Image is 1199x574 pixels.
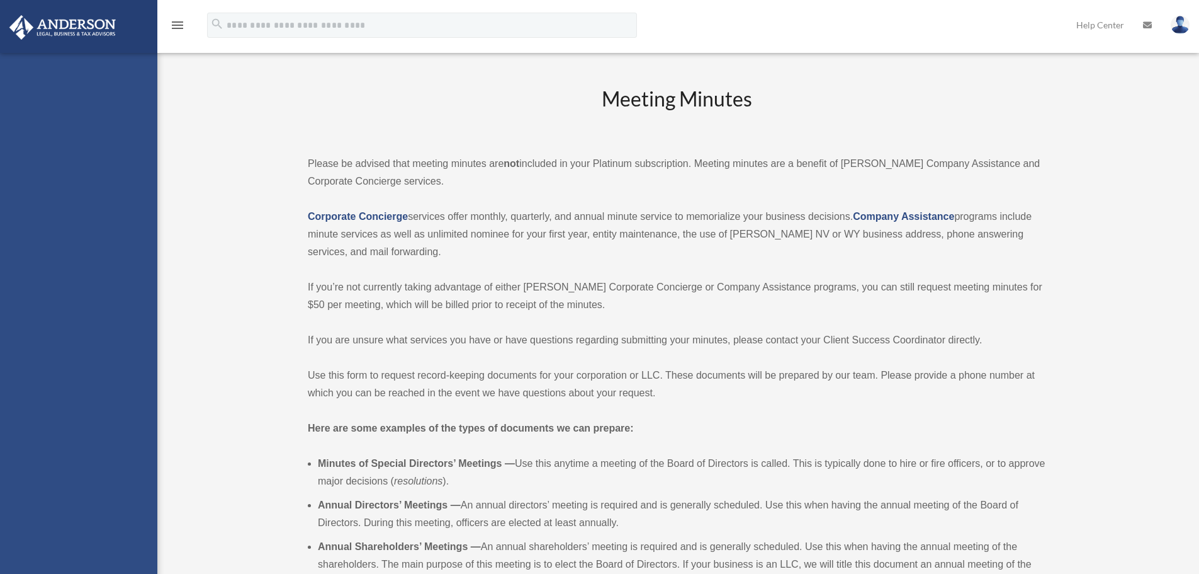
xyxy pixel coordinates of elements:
[308,423,634,433] strong: Here are some examples of the types of documents we can prepare:
[308,331,1045,349] p: If you are unsure what services you have or have questions regarding submitting your minutes, ple...
[318,497,1045,532] li: An annual directors’ meeting is required and is generally scheduled. Use this when having the ann...
[318,458,515,469] b: Minutes of Special Directors’ Meetings —
[308,208,1045,261] p: services offer monthly, quarterly, and annual minute service to memorialize your business decisio...
[308,155,1045,190] p: Please be advised that meeting minutes are included in your Platinum subscription. Meeting minute...
[318,541,481,552] b: Annual Shareholders’ Meetings —
[210,17,224,31] i: search
[308,211,408,222] a: Corporate Concierge
[308,85,1045,137] h2: Meeting Minutes
[318,455,1045,490] li: Use this anytime a meeting of the Board of Directors is called. This is typically done to hire or...
[318,500,461,510] b: Annual Directors’ Meetings —
[504,158,519,169] strong: not
[394,476,442,486] em: resolutions
[853,211,954,222] a: Company Assistance
[308,278,1045,314] p: If you’re not currently taking advantage of either [PERSON_NAME] Corporate Concierge or Company A...
[170,22,185,33] a: menu
[6,15,120,40] img: Anderson Advisors Platinum Portal
[1171,16,1190,34] img: User Pic
[308,367,1045,402] p: Use this form to request record-keeping documents for your corporation or LLC. These documents wi...
[170,18,185,33] i: menu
